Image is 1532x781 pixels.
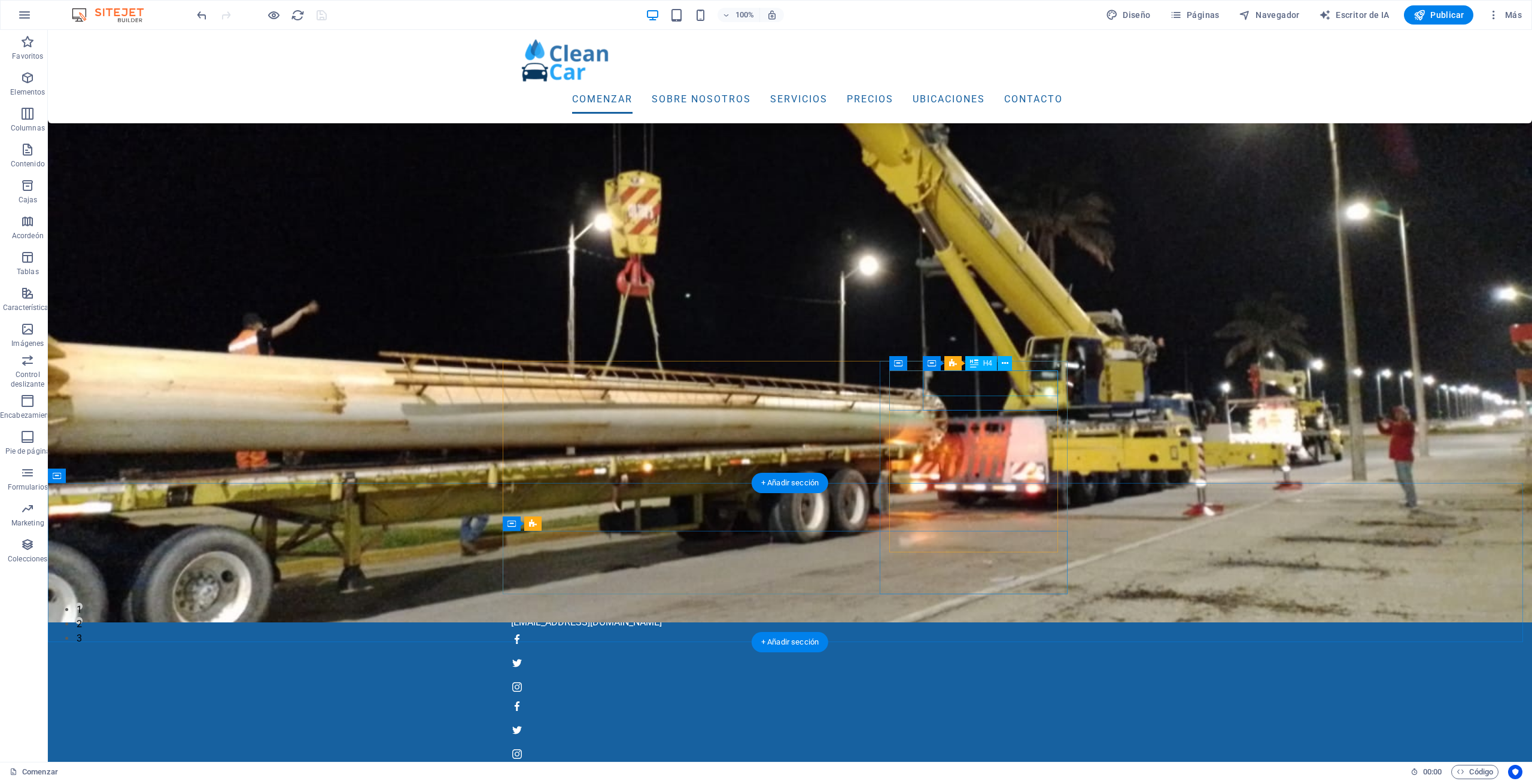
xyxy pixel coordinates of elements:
[8,483,48,491] font: Formularios
[1123,10,1150,20] font: Diseño
[10,765,58,779] a: Haga clic para cancelar la selección. Haga doble clic para abrir Páginas.
[1451,765,1498,779] button: Código
[12,52,43,60] font: Favoritos
[194,8,209,22] button: deshacer
[19,196,38,204] font: Cajas
[1430,10,1464,20] font: Publicar
[266,8,281,22] button: Haga clic aquí para salir del modo de vista previa y continuar editando
[983,359,992,367] font: H4
[10,88,45,96] font: Elementos
[761,637,819,646] font: + Añadir sección
[5,447,50,455] font: Pie de página
[1411,765,1442,779] h6: Tiempo de sesión
[69,8,159,22] img: Logotipo del editor
[735,10,754,19] font: 100%
[17,268,39,276] font: Tablas
[290,8,305,22] button: recargar
[29,574,34,585] font: 1
[8,555,47,563] font: Colecciones
[1187,10,1220,20] font: Páginas
[1336,10,1390,20] font: Escritor de IA
[11,339,44,348] font: Imágenes
[291,8,305,22] i: Recargar página
[28,601,35,609] button: 3
[1483,5,1527,25] button: Más
[1256,10,1300,20] font: Navegador
[1508,765,1522,779] button: Centrados en el usuario
[11,370,44,388] font: Control deslizante
[29,588,34,600] font: 2
[29,603,34,614] font: 3
[195,8,209,22] i: Undo: change_data (Ctrl+Z)
[1423,767,1442,776] font: 00:00
[1101,5,1156,25] div: Diseño (Ctrl+Alt+Y)
[1234,5,1305,25] button: Navegador
[718,8,760,22] button: 100%
[11,519,44,527] font: Marketing
[12,232,44,240] font: Acordeón
[767,10,777,20] i: Al cambiar el tamaño, se ajusta automáticamente el nivel de zoom para adaptarse al dispositivo el...
[11,160,45,168] font: Contenido
[1404,5,1474,25] button: Publicar
[1101,5,1156,25] button: Diseño
[3,303,53,312] font: Características
[1314,5,1394,25] button: Escritor de IA
[761,478,819,487] font: + Añadir sección
[1469,767,1493,776] font: Código
[1165,5,1224,25] button: Páginas
[1505,10,1522,20] font: Más
[22,767,58,776] font: Comenzar
[11,124,45,132] font: Columnas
